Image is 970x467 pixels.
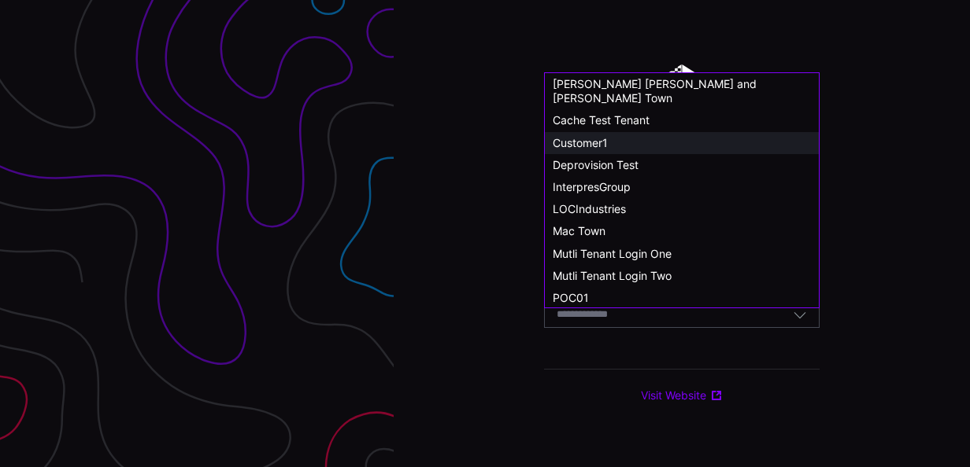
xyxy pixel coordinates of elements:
span: Cache Test Tenant [553,113,650,127]
span: [PERSON_NAME] [PERSON_NAME] and [PERSON_NAME] Town [553,77,760,105]
a: Visit Website [641,388,723,403]
span: Deprovision Test [553,158,639,171]
span: InterpresGroup [553,180,631,193]
span: Mutli Tenant Login One [553,247,672,260]
span: Mac Town [553,224,605,237]
span: LOCIndustries [553,202,626,215]
button: Toggle options menu [793,307,807,322]
span: Mutli Tenant Login Two [553,269,672,282]
span: POC01 [553,291,589,304]
span: Customer1 [553,136,608,149]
